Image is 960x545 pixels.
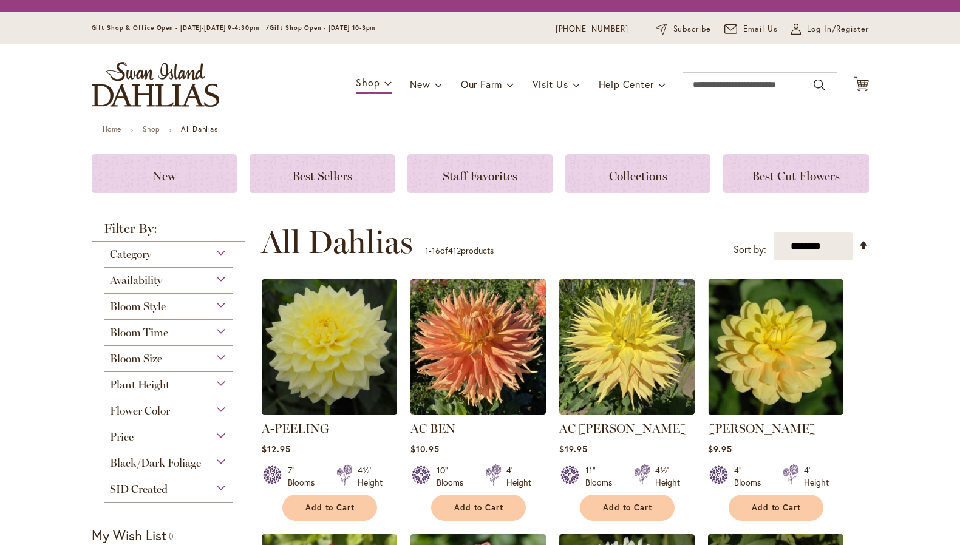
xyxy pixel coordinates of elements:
[410,78,430,90] span: New
[708,405,843,417] a: AHOY MATEY
[110,352,162,365] span: Bloom Size
[752,503,802,513] span: Add to Cart
[410,443,440,455] span: $10.95
[110,482,168,496] span: SID Created
[448,245,461,256] span: 412
[559,405,695,417] a: AC Jeri
[807,23,869,35] span: Log In/Register
[708,443,732,455] span: $9.95
[734,239,766,261] label: Sort by:
[152,169,176,183] span: New
[410,279,546,415] img: AC BEN
[461,78,502,90] span: Our Farm
[556,23,629,35] a: [PHONE_NUMBER]
[673,23,712,35] span: Subscribe
[143,124,160,134] a: Shop
[110,456,201,470] span: Black/Dark Foliage
[110,430,134,444] span: Price
[92,154,237,193] a: New
[262,279,397,415] img: A-Peeling
[656,23,711,35] a: Subscribe
[288,464,322,489] div: 7" Blooms
[410,421,455,436] a: AC BEN
[356,76,380,89] span: Shop
[814,75,825,95] button: Search
[729,495,823,521] button: Add to Cart
[282,495,377,521] button: Add to Cart
[559,279,695,415] img: AC Jeri
[181,124,218,134] strong: All Dahlias
[262,443,291,455] span: $12.95
[559,421,687,436] a: AC [PERSON_NAME]
[708,421,816,436] a: [PERSON_NAME]
[110,326,168,339] span: Bloom Time
[358,464,383,489] div: 4½' Height
[432,245,440,256] span: 16
[92,24,270,32] span: Gift Shop & Office Open - [DATE]-[DATE] 9-4:30pm /
[609,169,667,183] span: Collections
[454,503,504,513] span: Add to Cart
[599,78,654,90] span: Help Center
[110,300,166,313] span: Bloom Style
[103,124,121,134] a: Home
[270,24,375,32] span: Gift Shop Open - [DATE] 10-3pm
[708,279,843,415] img: AHOY MATEY
[734,464,768,489] div: 4" Blooms
[804,464,829,489] div: 4' Height
[506,464,531,489] div: 4' Height
[425,245,429,256] span: 1
[580,495,675,521] button: Add to Cart
[585,464,619,489] div: 11" Blooms
[425,241,494,260] p: - of products
[533,78,568,90] span: Visit Us
[723,154,868,193] a: Best Cut Flowers
[443,169,517,183] span: Staff Favorites
[92,526,166,544] strong: My Wish List
[743,23,778,35] span: Email Us
[655,464,680,489] div: 4½' Height
[603,503,653,513] span: Add to Cart
[437,464,471,489] div: 10" Blooms
[92,62,219,107] a: store logo
[250,154,395,193] a: Best Sellers
[110,404,170,418] span: Flower Color
[110,248,151,261] span: Category
[431,495,526,521] button: Add to Cart
[110,274,162,287] span: Availability
[292,169,352,183] span: Best Sellers
[262,421,329,436] a: A-PEELING
[559,443,588,455] span: $19.95
[407,154,553,193] a: Staff Favorites
[305,503,355,513] span: Add to Cart
[262,405,397,417] a: A-Peeling
[791,23,869,35] a: Log In/Register
[752,169,840,183] span: Best Cut Flowers
[724,23,778,35] a: Email Us
[261,224,413,260] span: All Dahlias
[565,154,710,193] a: Collections
[410,405,546,417] a: AC BEN
[110,378,169,391] span: Plant Height
[9,502,43,536] iframe: Launch Accessibility Center
[92,222,246,242] strong: Filter By:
